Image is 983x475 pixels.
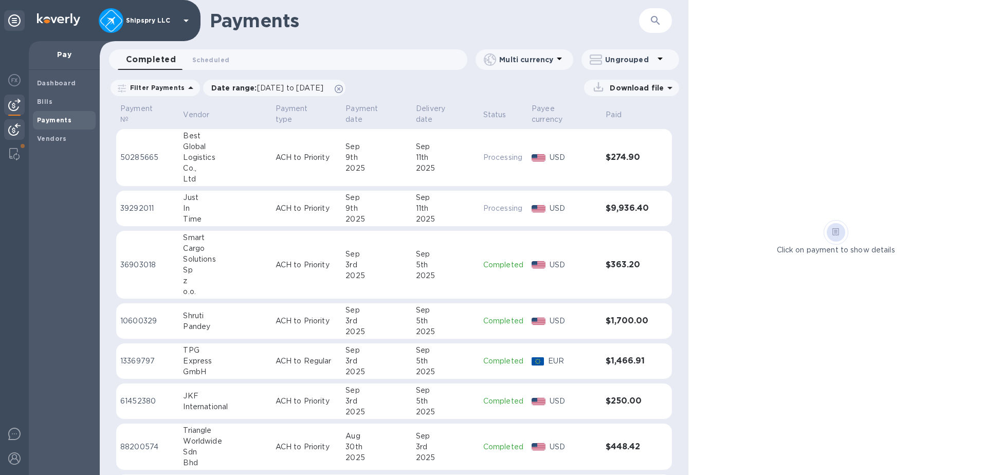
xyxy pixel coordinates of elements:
p: ACH to Priority [276,203,338,214]
span: [DATE] to [DATE] [257,84,323,92]
div: Pandey [183,321,267,332]
p: ACH to Priority [276,396,338,407]
div: Sep [345,141,408,152]
h1: Payments [210,10,639,31]
div: JKF [183,391,267,401]
div: Date range:[DATE] to [DATE] [203,80,345,96]
div: 3rd [345,260,408,270]
p: USD [550,442,598,452]
div: 5th [416,260,475,270]
div: 3rd [345,356,408,367]
h3: $363.20 [606,260,651,270]
p: Completed [483,316,523,326]
div: GmbH [183,367,267,377]
div: Best [183,131,267,141]
div: 5th [416,316,475,326]
div: Co., [183,163,267,174]
span: Paid [606,109,635,120]
div: Sep [416,249,475,260]
span: Status [483,109,520,120]
b: Vendors [37,135,67,142]
div: Aug [345,431,408,442]
p: Completed [483,442,523,452]
div: 2025 [416,452,475,463]
div: Cargo [183,243,267,254]
div: TPG [183,345,267,356]
img: USD [532,318,545,325]
div: Sep [345,305,408,316]
img: USD [532,205,545,212]
div: Bhd [183,458,267,468]
p: Delivery date [416,103,462,125]
img: USD [532,154,545,161]
div: 2025 [345,452,408,463]
p: Multi currency [499,54,553,65]
div: 2025 [416,270,475,281]
span: Delivery date [416,103,475,125]
div: Worldwide [183,436,267,447]
div: 5th [416,356,475,367]
div: Sep [416,305,475,316]
div: 2025 [345,326,408,337]
span: Payment date [345,103,408,125]
div: Sep [416,431,475,442]
p: ACH to Priority [276,316,338,326]
p: Completed [483,260,523,270]
span: Completed [126,52,176,67]
div: 2025 [345,270,408,281]
img: Foreign exchange [8,74,21,86]
h3: $1,700.00 [606,316,651,326]
div: Sep [345,345,408,356]
p: Payment date [345,103,394,125]
h3: $448.42 [606,442,651,452]
p: USD [550,152,598,163]
div: 3rd [416,442,475,452]
img: Logo [37,13,80,26]
span: Vendor [183,109,223,120]
h3: $9,936.40 [606,204,651,213]
span: Payee currency [532,103,597,125]
div: Sep [416,385,475,396]
p: 36903018 [120,260,175,270]
p: USD [550,203,598,214]
div: 3rd [345,396,408,407]
div: Shruti [183,310,267,321]
div: Just [183,192,267,203]
div: z [183,276,267,286]
div: Sdn [183,447,267,458]
div: Logistics [183,152,267,163]
p: 39292011 [120,203,175,214]
div: 9th [345,152,408,163]
h3: $274.90 [606,153,651,162]
p: Vendor [183,109,209,120]
span: Payment № [120,103,175,125]
b: Bills [37,98,52,105]
p: ACH to Priority [276,152,338,163]
div: Sep [416,345,475,356]
div: Sep [345,249,408,260]
div: 9th [345,203,408,214]
div: International [183,401,267,412]
p: 50285665 [120,152,175,163]
p: Click on payment to show details [777,245,895,255]
p: Payee currency [532,103,584,125]
p: USD [550,396,598,407]
p: Processing [483,152,523,163]
div: 5th [416,396,475,407]
div: 2025 [345,163,408,174]
div: Sep [416,192,475,203]
p: ACH to Regular [276,356,338,367]
b: Payments [37,116,71,124]
p: Paid [606,109,622,120]
p: Payment № [120,103,161,125]
div: 2025 [416,367,475,377]
p: Processing [483,203,523,214]
div: Time [183,214,267,225]
p: Status [483,109,506,120]
p: 13369797 [120,356,175,367]
div: Sep [345,192,408,203]
div: 2025 [416,407,475,417]
div: Sep [345,385,408,396]
p: Pay [37,49,92,60]
div: Unpin categories [4,10,25,31]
